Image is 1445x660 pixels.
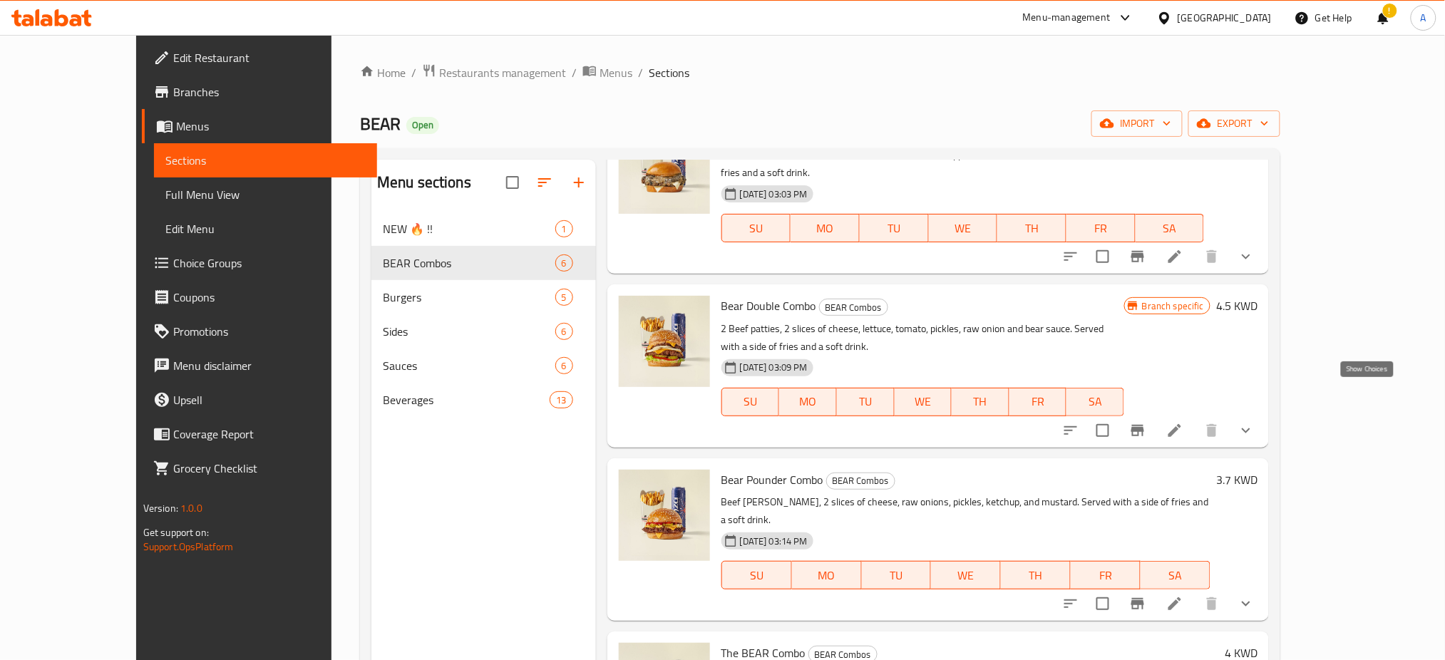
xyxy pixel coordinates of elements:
button: Branch-specific-item [1121,587,1155,621]
div: BEAR Combos [819,299,888,316]
button: Branch-specific-item [1121,413,1155,448]
span: import [1103,115,1171,133]
span: TH [1003,218,1061,239]
p: 2 Beef patties, 2 slices of cheese, lettuce, tomato, pickles, raw onion and bear sauce. Served wi... [721,320,1124,356]
span: 5 [556,291,572,304]
a: Menu disclaimer [142,349,378,383]
button: WE [929,214,998,242]
div: Sides6 [371,314,596,349]
button: sort-choices [1054,587,1088,621]
span: Burgers [383,289,555,306]
svg: Show Choices [1238,248,1255,265]
a: Edit menu item [1166,595,1183,612]
div: Menu-management [1023,9,1111,26]
span: BEAR Combos [820,299,888,316]
span: Grocery Checklist [173,460,366,477]
a: Coverage Report [142,417,378,451]
button: sort-choices [1054,239,1088,274]
svg: Show Choices [1238,595,1255,612]
li: / [411,64,416,81]
span: MO [785,391,831,412]
button: TH [952,388,1009,416]
a: Branches [142,75,378,109]
span: A [1421,10,1426,26]
img: Bear Double Combo [619,296,710,387]
button: delete [1195,413,1229,448]
button: SA [1136,214,1205,242]
span: Bear Double Combo [721,295,816,316]
div: BEAR Combos [826,473,895,490]
span: TH [957,391,1004,412]
a: Home [360,64,406,81]
span: SA [1072,391,1119,412]
span: SU [728,391,774,412]
span: WE [935,218,992,239]
p: Beef [PERSON_NAME], 2 slices of swiss cheese and topped with mushroom sauce. Served with a side o... [721,146,1204,182]
span: Branch specific [1136,299,1210,313]
span: Upsell [173,391,366,408]
div: items [555,220,573,237]
a: Full Menu View [154,177,378,212]
span: [DATE] 03:03 PM [734,187,813,201]
button: SA [1141,561,1210,589]
button: WE [931,561,1001,589]
h6: 3.7 KWD [1216,470,1258,490]
span: 1 [556,222,572,236]
span: BEAR Combos [383,254,555,272]
button: FR [1009,388,1067,416]
a: Upsell [142,383,378,417]
a: Restaurants management [422,63,566,82]
span: Menus [600,64,632,81]
span: Select to update [1088,589,1118,619]
span: Sections [649,64,689,81]
button: FR [1071,561,1141,589]
nav: breadcrumb [360,63,1280,82]
span: TH [1007,565,1065,586]
div: BEAR Combos6 [371,246,596,280]
a: Edit menu item [1166,422,1183,439]
span: Select to update [1088,242,1118,272]
a: Edit Menu [154,212,378,246]
button: delete [1195,239,1229,274]
button: MO [791,214,860,242]
button: SU [721,561,792,589]
button: TU [837,388,895,416]
span: SU [728,565,786,586]
span: Choice Groups [173,254,366,272]
span: Select to update [1088,416,1118,445]
span: TU [868,565,926,586]
span: Get support on: [143,523,209,542]
span: Sections [165,152,366,169]
a: Edit Restaurant [142,41,378,75]
span: BEAR Combos [827,473,895,489]
span: BEAR [360,108,401,140]
button: SA [1066,388,1124,416]
div: Sauces6 [371,349,596,383]
button: FR [1066,214,1136,242]
nav: Menu sections [371,206,596,423]
span: TU [865,218,923,239]
span: Beverages [383,391,550,408]
li: / [572,64,577,81]
button: SU [721,388,780,416]
span: WE [900,391,947,412]
span: Edit Restaurant [173,49,366,66]
div: items [555,357,573,374]
span: FR [1076,565,1135,586]
a: Sections [154,143,378,177]
a: Menus [582,63,632,82]
a: Coupons [142,280,378,314]
span: 6 [556,359,572,373]
span: MO [796,218,854,239]
span: SA [1141,218,1199,239]
span: 1.0.0 [180,499,202,517]
button: Add section [562,165,596,200]
a: Support.OpsPlatform [143,537,234,556]
img: Bear Mushroom Combo [619,123,710,214]
div: Burgers5 [371,280,596,314]
span: 6 [556,325,572,339]
span: Branches [173,83,366,100]
div: items [555,289,573,306]
div: items [555,254,573,272]
a: Menus [142,109,378,143]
